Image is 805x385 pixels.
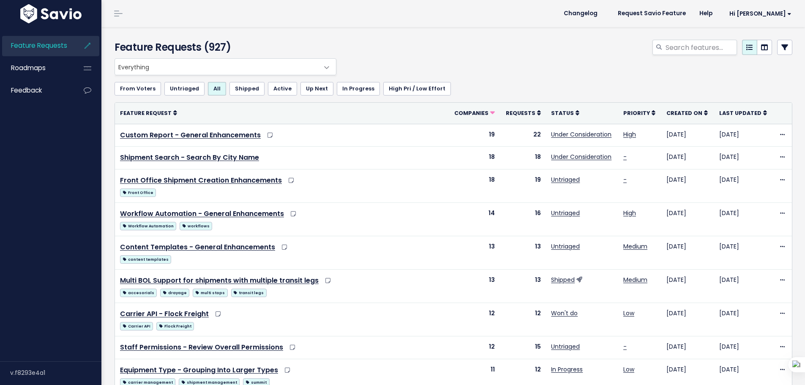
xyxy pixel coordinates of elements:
[551,175,580,184] a: Untriaged
[268,82,297,96] a: Active
[564,11,598,16] span: Changelog
[500,236,546,270] td: 13
[120,365,278,375] a: Equipment Type - Grouping Into Larger Types
[500,169,546,203] td: 19
[11,63,46,72] span: Roadmaps
[180,222,212,230] span: workflows
[156,322,194,330] span: Flock Freight
[120,289,157,297] span: accesorials
[120,187,156,197] a: Front Office
[623,342,627,351] a: -
[120,130,261,140] a: Custom Report - General Enhancements
[448,203,500,236] td: 14
[623,365,634,374] a: Low
[693,7,719,20] a: Help
[2,36,70,55] a: Feature Requests
[500,203,546,236] td: 16
[120,109,172,117] span: Feature Request
[120,222,176,230] span: Workflow Automation
[18,4,84,23] img: logo-white.9d6f32f41409.svg
[551,209,580,217] a: Untriaged
[623,175,627,184] a: -
[120,255,171,264] span: content templates
[714,303,773,336] td: [DATE]
[719,109,761,117] span: Last Updated
[120,322,153,330] span: Carrier API
[551,153,611,161] a: Under Consideration
[729,11,791,17] span: Hi [PERSON_NAME]
[551,342,580,351] a: Untriaged
[120,220,176,231] a: Workflow Automation
[454,109,495,117] a: Companies
[448,147,500,169] td: 18
[623,309,634,317] a: Low
[719,7,798,20] a: Hi [PERSON_NAME]
[551,109,579,117] a: Status
[661,336,714,359] td: [DATE]
[714,147,773,169] td: [DATE]
[115,59,319,75] span: Everything
[623,153,627,161] a: -
[115,58,336,75] span: Everything
[661,303,714,336] td: [DATE]
[156,320,194,331] a: Flock Freight
[661,270,714,303] td: [DATE]
[623,209,636,217] a: High
[231,287,267,298] a: transit legs
[623,276,647,284] a: Medium
[500,303,546,336] td: 12
[120,254,171,264] a: content templates
[193,287,227,298] a: multi stops
[160,287,189,298] a: drayage
[448,124,500,147] td: 19
[623,109,655,117] a: Priority
[120,153,259,162] a: Shipment Search - Search By City Name
[551,276,575,284] a: Shipped
[120,309,209,319] a: Carrier API - Flock Freight
[714,270,773,303] td: [DATE]
[500,270,546,303] td: 13
[551,242,580,251] a: Untriaged
[120,276,319,285] a: Multi BOL Support for shipments with multiple transit legs
[448,169,500,203] td: 18
[120,242,275,252] a: Content Templates - General Enhancements
[714,203,773,236] td: [DATE]
[120,342,283,352] a: Staff Permissions - Review Overall Permissions
[661,169,714,203] td: [DATE]
[448,336,500,359] td: 12
[164,82,205,96] a: Untriaged
[551,109,574,117] span: Status
[448,303,500,336] td: 12
[551,309,578,317] a: Won't do
[661,236,714,270] td: [DATE]
[160,289,189,297] span: drayage
[623,242,647,251] a: Medium
[661,203,714,236] td: [DATE]
[454,109,488,117] span: Companies
[2,58,70,78] a: Roadmaps
[193,289,227,297] span: multi stops
[714,169,773,203] td: [DATE]
[337,82,380,96] a: In Progress
[180,220,212,231] a: workflows
[120,287,157,298] a: accesorials
[383,82,451,96] a: High Pri / Low Effort
[229,82,265,96] a: Shipped
[506,109,541,117] a: Requests
[551,130,611,139] a: Under Consideration
[120,109,177,117] a: Feature Request
[11,86,42,95] span: Feedback
[300,82,333,96] a: Up Next
[666,109,702,117] span: Created On
[714,236,773,270] td: [DATE]
[500,336,546,359] td: 15
[623,109,650,117] span: Priority
[11,41,67,50] span: Feature Requests
[665,40,737,55] input: Search features...
[714,124,773,147] td: [DATE]
[115,40,332,55] h4: Feature Requests (927)
[208,82,226,96] a: All
[661,147,714,169] td: [DATE]
[10,362,101,384] div: v.f8293e4a1
[714,336,773,359] td: [DATE]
